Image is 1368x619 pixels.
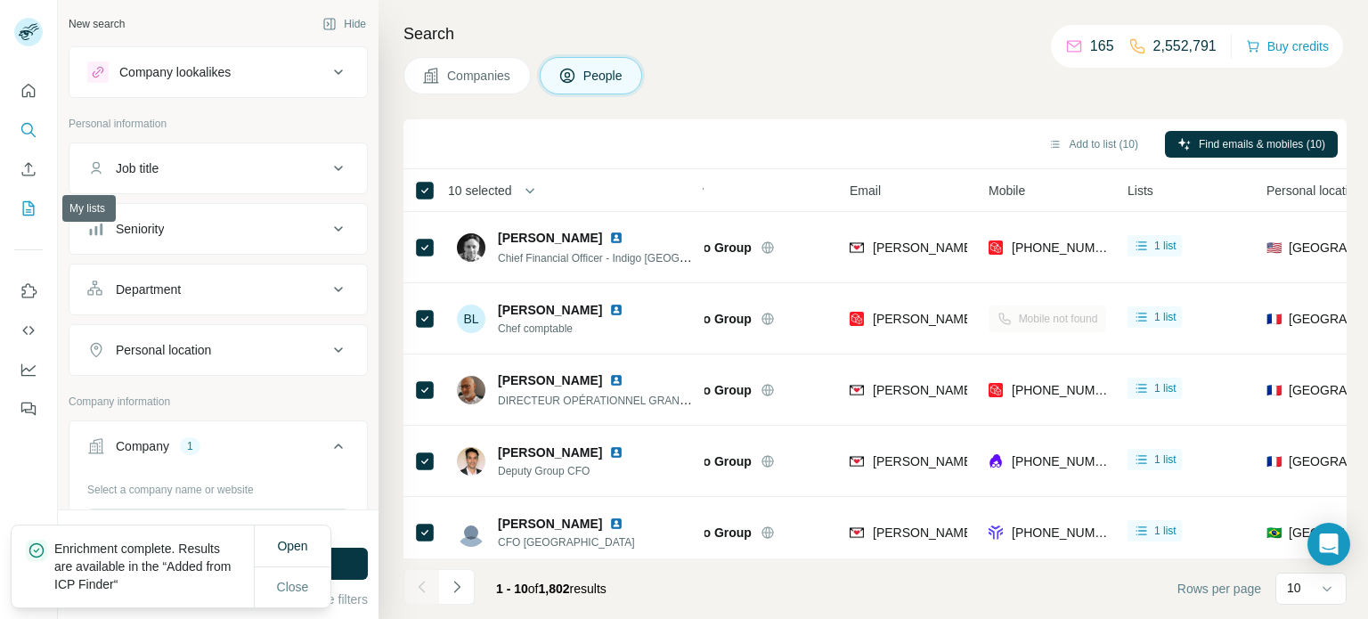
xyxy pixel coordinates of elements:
div: New search [69,16,125,32]
span: [PHONE_NUMBER] [1012,383,1124,397]
span: 🇺🇸 [1266,239,1282,257]
p: 2,552,791 [1153,36,1217,57]
img: provider findymail logo [850,239,864,257]
span: Indigo Group [673,452,752,470]
span: 1 list [1154,309,1177,325]
div: 1989 search results remaining [147,521,290,537]
p: Enrichment complete. Results are available in the “Added from ICP Finder“ [54,540,254,593]
span: of [528,582,539,596]
button: Seniority [69,208,367,250]
span: Companies [447,67,512,85]
img: LinkedIn logo [609,231,623,245]
span: Personal location [1266,182,1362,200]
span: Chef comptable [498,321,645,337]
span: 🇫🇷 [1266,310,1282,328]
span: [PERSON_NAME] [498,515,602,533]
div: BL [457,305,485,333]
span: Mobile [989,182,1025,200]
span: 1 list [1154,452,1177,468]
button: Enrich CSV [14,153,43,185]
img: provider lusha logo [989,452,1003,470]
span: Find emails & mobiles (10) [1199,136,1325,152]
span: 🇧🇷 [1266,524,1282,542]
button: Personal location [69,329,367,371]
button: Navigate to next page [439,569,475,605]
img: Avatar [457,233,485,262]
span: [PERSON_NAME][EMAIL_ADDRESS][PERSON_NAME][DOMAIN_NAME] [873,525,1290,540]
span: 1 list [1154,523,1177,539]
img: LinkedIn logo [609,373,623,387]
span: [PHONE_NUMBER] [1012,454,1124,468]
span: 1,802 [539,582,570,596]
span: [PHONE_NUMBER] [1012,240,1124,255]
button: Close [265,571,322,603]
p: 165 [1090,36,1114,57]
img: Avatar [457,376,485,404]
div: Select a company name or website [87,475,349,498]
span: CFO [GEOGRAPHIC_DATA] [498,534,645,550]
span: [PERSON_NAME][EMAIL_ADDRESS][DOMAIN_NAME] [873,383,1186,397]
img: provider prospeo logo [989,381,1003,399]
span: 1 list [1154,238,1177,254]
div: Personal location [116,341,211,359]
span: [PERSON_NAME][EMAIL_ADDRESS][DOMAIN_NAME] [873,312,1186,326]
div: Company [116,437,169,455]
p: Company information [69,394,368,410]
button: Hide [310,11,379,37]
span: Open [277,539,307,553]
button: Job title [69,147,367,190]
span: Chief Financial Officer - Indigo [GEOGRAPHIC_DATA] [498,250,755,265]
button: Add to list (10) [1036,131,1151,158]
img: provider findymail logo [850,381,864,399]
img: LinkedIn logo [609,517,623,531]
button: Department [69,268,367,311]
img: provider findymail logo [850,452,864,470]
button: Feedback [14,393,43,425]
span: [PERSON_NAME] [498,444,602,461]
div: Department [116,281,181,298]
span: 1 list [1154,380,1177,396]
span: 10 selected [448,182,512,200]
img: LinkedIn logo [609,445,623,460]
span: 1 - 10 [496,582,528,596]
span: People [583,67,624,85]
div: Company lookalikes [119,63,231,81]
img: provider prospeo logo [850,310,864,328]
span: [PERSON_NAME] [498,371,602,389]
span: [PERSON_NAME] [498,229,602,247]
button: Open [265,530,320,562]
span: Rows per page [1177,580,1261,598]
span: results [496,582,607,596]
img: LinkedIn logo [609,303,623,317]
button: Use Surfe API [14,314,43,346]
button: Search [14,114,43,146]
img: Avatar [457,518,485,547]
button: Company1 [69,425,367,475]
span: Email [850,182,881,200]
div: Open Intercom Messenger [1307,523,1350,566]
div: 1 [180,438,200,454]
img: provider forager logo [989,524,1003,542]
span: Indigo Group [673,381,752,399]
span: DIRECTEUR OPÉRATIONNEL GRAND EST INDIGO STREETEO [498,393,812,407]
button: My lists [14,192,43,224]
p: Personal information [69,116,368,132]
span: Indigo Group [673,524,752,542]
button: Find emails & mobiles (10) [1165,131,1338,158]
span: [PHONE_NUMBER] [1012,525,1124,540]
span: [PERSON_NAME][EMAIL_ADDRESS][DOMAIN_NAME] [873,454,1186,468]
button: Quick start [14,75,43,107]
span: 🇫🇷 [1266,452,1282,470]
button: Dashboard [14,354,43,386]
span: Indigo Group [673,310,752,328]
span: Indigo Group [673,239,752,257]
div: Job title [116,159,159,177]
span: [PERSON_NAME] [498,301,602,319]
img: provider findymail logo [850,524,864,542]
h4: Search [403,21,1347,46]
img: provider prospeo logo [989,239,1003,257]
span: Lists [1128,182,1153,200]
img: Avatar [457,447,485,476]
span: Close [277,578,309,596]
span: 🇫🇷 [1266,381,1282,399]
